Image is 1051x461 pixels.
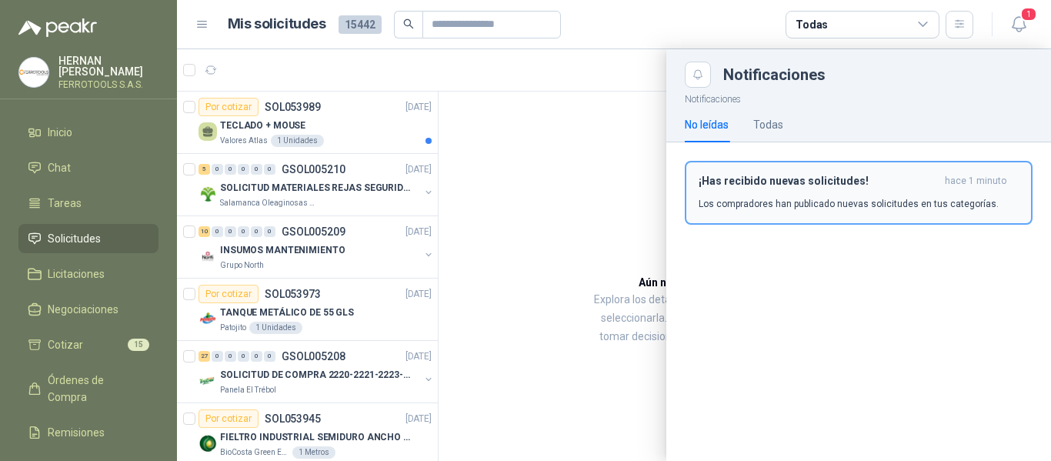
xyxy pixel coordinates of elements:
a: Remisiones [18,418,158,447]
a: Inicio [18,118,158,147]
span: hace 1 minuto [945,175,1006,188]
p: FERROTOOLS S.A.S. [58,80,158,89]
img: Company Logo [19,58,48,87]
div: Notificaciones [723,67,1033,82]
h3: ¡Has recibido nuevas solicitudes! [699,175,939,188]
a: Licitaciones [18,259,158,289]
p: HERNAN [PERSON_NAME] [58,55,158,77]
button: Close [685,62,711,88]
button: 1 [1005,11,1033,38]
a: Negociaciones [18,295,158,324]
div: No leídas [685,116,729,133]
span: Solicitudes [48,230,101,247]
span: search [403,18,414,29]
span: Remisiones [48,424,105,441]
p: Notificaciones [666,88,1051,107]
a: Chat [18,153,158,182]
span: Chat [48,159,71,176]
a: Órdenes de Compra [18,366,158,412]
span: 15 [128,339,149,351]
div: Todas [796,16,828,33]
a: Solicitudes [18,224,158,253]
span: 15442 [339,15,382,34]
span: Cotizar [48,336,83,353]
div: Todas [753,116,783,133]
a: Cotizar15 [18,330,158,359]
button: ¡Has recibido nuevas solicitudes!hace 1 minuto Los compradores han publicado nuevas solicitudes e... [685,161,1033,225]
span: Negociaciones [48,301,118,318]
img: Logo peakr [18,18,97,37]
span: Órdenes de Compra [48,372,144,406]
h1: Mis solicitudes [228,13,326,35]
a: Tareas [18,189,158,218]
span: 1 [1020,7,1037,22]
span: Licitaciones [48,266,105,282]
p: Los compradores han publicado nuevas solicitudes en tus categorías. [699,197,999,211]
span: Tareas [48,195,82,212]
span: Inicio [48,124,72,141]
